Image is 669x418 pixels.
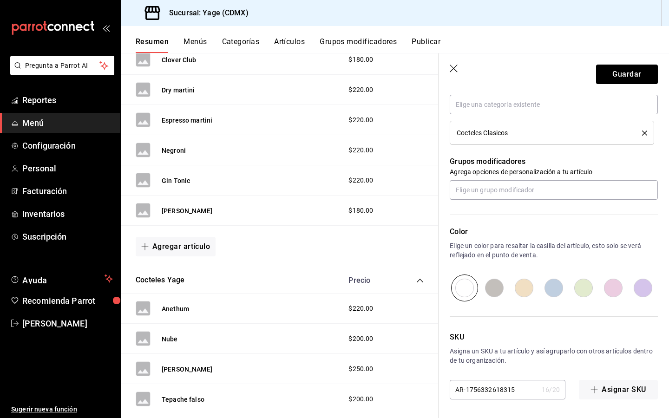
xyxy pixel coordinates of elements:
[22,317,113,330] span: [PERSON_NAME]
[136,237,216,256] button: Agregar artículo
[348,206,373,216] span: $180.00
[136,37,669,53] div: navigation tabs
[274,37,305,53] button: Artículos
[162,365,212,374] button: [PERSON_NAME]
[450,167,658,176] p: Agrega opciones de personalización a tu artículo
[162,334,178,344] button: Nube
[162,7,249,19] h3: Sucursal: Yage (CDMX)
[457,130,508,136] span: Cocteles Clasicos
[22,208,113,220] span: Inventarios
[22,94,113,106] span: Reportes
[348,115,373,125] span: $220.00
[450,95,658,114] input: Elige una categoría existente
[348,334,373,344] span: $200.00
[222,37,260,53] button: Categorías
[339,276,399,285] div: Precio
[450,241,658,260] p: Elige un color para resaltar la casilla del artículo, esto solo se verá reflejado en el punto de ...
[22,230,113,243] span: Suscripción
[25,61,100,71] span: Pregunta a Parrot AI
[320,37,397,53] button: Grupos modificadores
[162,304,189,313] button: Anethum
[22,162,113,175] span: Personal
[412,37,440,53] button: Publicar
[22,294,113,307] span: Recomienda Parrot
[184,37,207,53] button: Menús
[450,180,658,200] input: Elige un grupo modificador
[22,273,101,284] span: Ayuda
[450,156,658,167] p: Grupos modificadores
[348,304,373,313] span: $220.00
[162,85,195,95] button: Dry martini
[636,131,647,136] button: delete
[11,405,113,414] span: Sugerir nueva función
[162,116,212,125] button: Espresso martini
[348,394,373,404] span: $200.00
[22,139,113,152] span: Configuración
[162,146,186,155] button: Negroni
[7,67,114,77] a: Pregunta a Parrot AI
[579,380,658,399] button: Asignar SKU
[22,117,113,129] span: Menú
[348,176,373,185] span: $220.00
[102,24,110,32] button: open_drawer_menu
[450,346,658,365] p: Asigna un SKU a tu artículo y así agruparlo con otros artículos dentro de tu organización.
[348,364,373,374] span: $250.00
[596,65,658,84] button: Guardar
[162,176,190,185] button: Gin Tonic
[450,226,658,237] p: Color
[22,185,113,197] span: Facturación
[136,37,169,53] button: Resumen
[136,275,184,286] button: Cocteles Yage
[348,145,373,155] span: $220.00
[162,206,212,216] button: [PERSON_NAME]
[348,85,373,95] span: $220.00
[162,55,197,65] button: Clover Club
[450,332,658,343] p: SKU
[348,55,373,65] span: $180.00
[10,56,114,75] button: Pregunta a Parrot AI
[416,277,424,284] button: collapse-category-row
[162,395,204,404] button: Tepache falso
[542,385,560,394] div: 16 / 20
